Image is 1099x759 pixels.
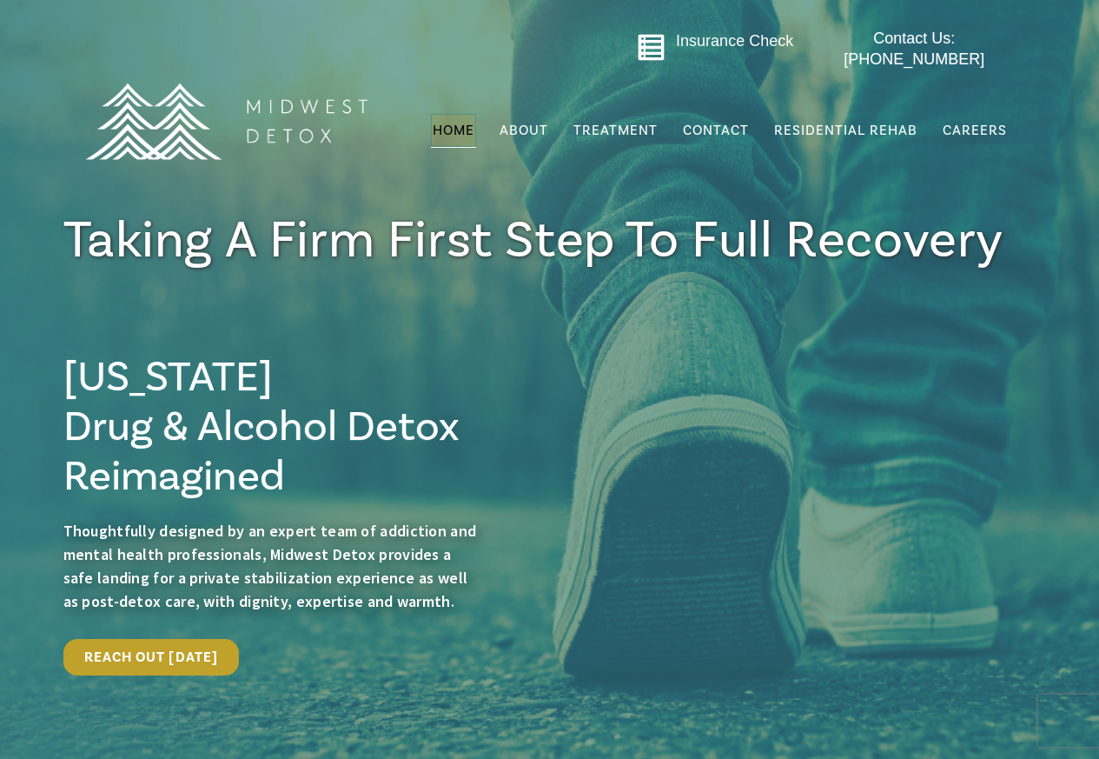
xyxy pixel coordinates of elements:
[683,123,749,137] span: Contact
[943,122,1007,139] span: Careers
[498,114,550,147] a: About
[63,350,460,503] span: [US_STATE] Drug & Alcohol Detox Reimagined
[810,29,1019,70] a: Contact Us: [PHONE_NUMBER]
[63,207,1004,274] span: Taking a firm First Step To full Recovery
[637,33,665,68] a: Go to midwestdetox.com/message-form-page/
[74,45,378,197] img: MD Logo Horitzontal white-01 (1) (1)
[772,114,919,147] a: Residential Rehab
[572,114,659,147] a: Treatment
[84,649,219,666] span: Reach Out [DATE]
[676,32,793,50] a: Insurance Check
[681,114,751,147] a: Contact
[844,30,984,67] span: Contact Us: [PHONE_NUMBER]
[941,114,1009,147] a: Careers
[500,123,548,137] span: About
[431,114,476,147] a: Home
[774,122,917,139] span: Residential Rehab
[63,639,240,676] a: Reach Out [DATE]
[433,122,474,139] span: Home
[63,521,477,611] span: Thoughtfully designed by an expert team of addiction and mental health professionals, Midwest Det...
[573,123,658,137] span: Treatment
